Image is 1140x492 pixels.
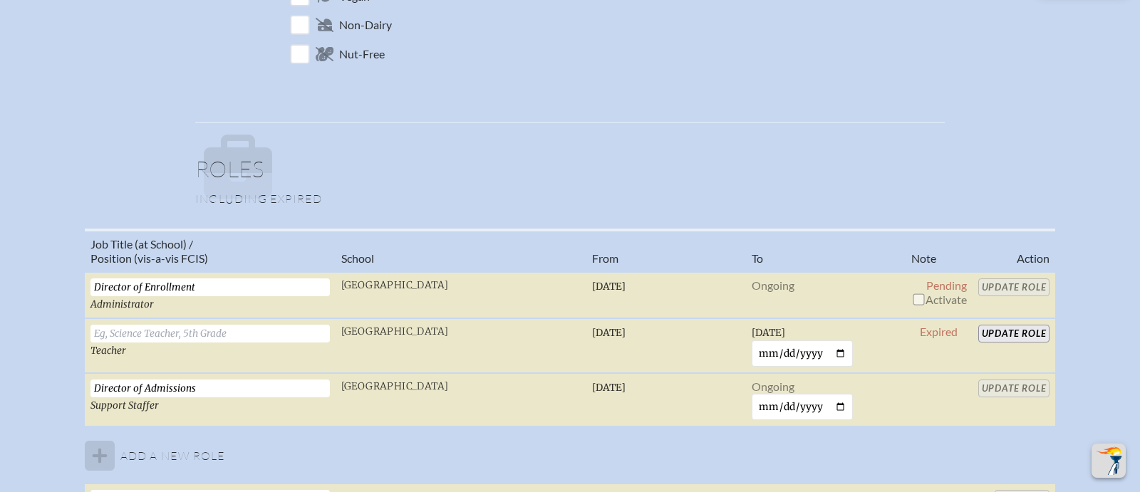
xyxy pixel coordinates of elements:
th: School [336,230,586,272]
span: [GEOGRAPHIC_DATA] [341,325,449,337]
span: Non-Dairy [339,18,392,32]
span: [DATE] [592,281,626,293]
th: From [586,230,746,272]
span: [DATE] [592,327,626,339]
span: [GEOGRAPHIC_DATA] [341,380,449,392]
th: Note [906,230,973,272]
input: Eg, Science Teacher, 5th Grade [90,278,330,296]
input: Eg, Science Teacher, 5th Grade [90,380,330,397]
img: To the top [1094,446,1123,475]
button: Scroll Top [1092,444,1126,478]
h1: Roles [195,157,945,192]
span: [GEOGRAPHIC_DATA] [341,279,449,291]
input: Update Role [978,325,1050,342]
th: Action [973,230,1056,272]
span: Administrator [90,298,154,310]
span: Ongoing [752,380,794,393]
span: Nut-Free [339,47,385,61]
p: Including expired [195,192,945,206]
th: Job Title (at School) / Position (vis-a-vis FCIS) [85,230,336,272]
span: Support Staffer [90,399,159,412]
th: To [746,230,906,272]
input: Eg, Science Teacher, 5th Grade [90,325,330,342]
span: [DATE] [592,382,626,394]
span: Ongoing [752,278,794,292]
span: Expired [920,325,958,338]
span: [DATE] [752,327,785,339]
span: Teacher [90,345,126,357]
span: Activate [911,293,967,306]
span: Pending [926,278,967,292]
